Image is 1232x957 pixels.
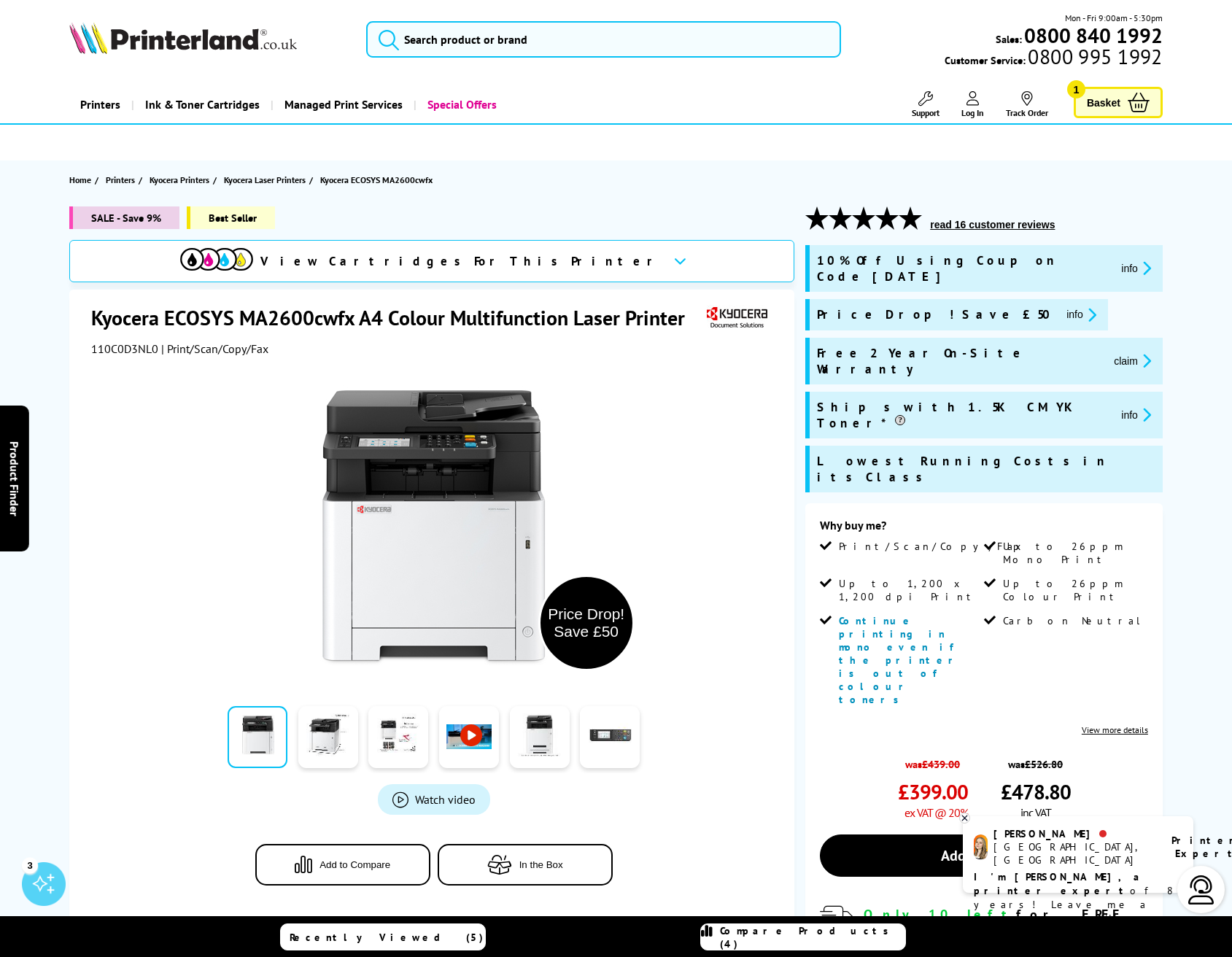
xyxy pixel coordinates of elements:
[161,341,268,356] span: | Print/Scan/Copy/Fax
[820,518,1148,540] div: Why buy me?
[945,50,1162,67] span: Customer Service:
[1074,87,1163,118] a: Basket 1
[817,453,1155,485] span: Lowest Running Costs in its Class
[69,206,179,229] span: SALE - Save 9%
[548,605,625,640] div: Price Drop! Save £50
[1006,91,1048,118] a: Track Order
[1003,540,1144,566] span: Up to 26ppm Mono Print
[817,345,1102,377] span: Free 2 Year On-Site Warranty
[1109,352,1155,369] button: promo-description
[1082,724,1148,735] a: View more details
[912,91,940,118] a: Support
[438,844,613,886] button: In the Box
[378,784,490,815] a: Product_All_Videos
[817,399,1109,431] span: Ships with 1.5K CMYK Toner*
[1026,50,1162,63] span: 0800 995 1992
[7,441,22,516] span: Product Finder
[106,172,135,187] span: Printers
[187,206,275,229] span: Best Seller
[1020,805,1051,820] span: inc VAT
[145,86,260,123] span: Ink & Toner Cartridges
[974,834,988,860] img: amy-livechat.png
[415,792,476,807] span: Watch video
[1187,875,1216,904] img: user-headset-light.svg
[319,859,390,870] span: Add to Compare
[69,172,95,187] a: Home
[926,218,1059,231] button: read 16 customer reviews
[414,86,508,123] a: Special Offers
[974,870,1182,939] p: of 8 years! Leave me a message and I'll respond ASAP
[864,906,1148,939] div: for FREE Next Day Delivery
[180,248,253,271] img: cmyk-icon.svg
[1117,406,1155,423] button: promo-description
[271,86,414,123] a: Managed Print Services
[1117,260,1155,276] button: promo-description
[922,757,960,771] strike: £439.00
[91,341,158,356] span: 110C0D3NL0
[1062,306,1101,323] button: promo-description
[1022,28,1163,42] a: 0800 840 1992
[150,172,209,187] span: Kyocera Printers
[280,923,486,950] a: Recently Viewed (5)
[820,834,1148,877] a: Add to Basket
[91,304,700,331] h1: Kyocera ECOSYS MA2600cwfx A4 Colour Multifunction Laser Printer
[224,172,306,187] span: Kyocera Laser Printers
[961,91,984,118] a: Log In
[817,252,1109,284] span: 10% Off Using Coupon Code [DATE]
[131,86,271,123] a: Ink & Toner Cartridges
[864,906,1016,923] span: Only 10 left
[839,577,980,603] span: Up to 1,200 x 1,200 dpi Print
[898,750,968,771] span: was
[904,805,968,820] span: ex VAT @ 20%
[898,778,968,805] span: £399.00
[817,306,1055,323] span: Price Drop! Save £50
[366,21,841,58] input: Search product or brand
[224,172,309,187] a: Kyocera Laser Printers
[290,931,484,944] span: Recently Viewed (5)
[320,174,433,185] span: Kyocera ECOSYS MA2600cwfx
[291,385,577,671] img: Kyocera ECOSYS MA2600cwfx
[150,172,213,187] a: Kyocera Printers
[839,614,961,706] span: Continue printing in mono even if the printer is out of colour toners
[961,107,984,118] span: Log In
[1003,614,1142,627] span: Carbon Neutral
[912,107,940,118] span: Support
[1067,80,1085,98] span: 1
[1001,750,1071,771] span: was
[255,844,430,886] button: Add to Compare
[993,840,1153,867] div: [GEOGRAPHIC_DATA], [GEOGRAPHIC_DATA]
[69,86,131,123] a: Printers
[69,172,91,187] span: Home
[519,859,563,870] span: In the Box
[1025,757,1063,771] strike: £526.80
[1001,778,1071,805] span: £478.80
[1065,11,1163,25] span: Mon - Fri 9:00am - 5:30pm
[22,857,38,873] div: 3
[700,923,906,950] a: Compare Products (4)
[996,32,1022,46] span: Sales:
[69,22,348,57] a: Printerland Logo
[260,253,662,269] span: View Cartridges For This Printer
[839,540,1026,553] span: Print/Scan/Copy/Fax
[1087,93,1120,112] span: Basket
[993,827,1153,840] div: [PERSON_NAME]
[974,870,1144,897] b: I'm [PERSON_NAME], a printer expert
[1003,577,1144,603] span: Up to 26ppm Colour Print
[720,924,905,950] span: Compare Products (4)
[69,22,297,54] img: Printerland Logo
[1024,22,1163,49] b: 0800 840 1992
[703,304,770,331] img: Kyocera
[106,172,139,187] a: Printers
